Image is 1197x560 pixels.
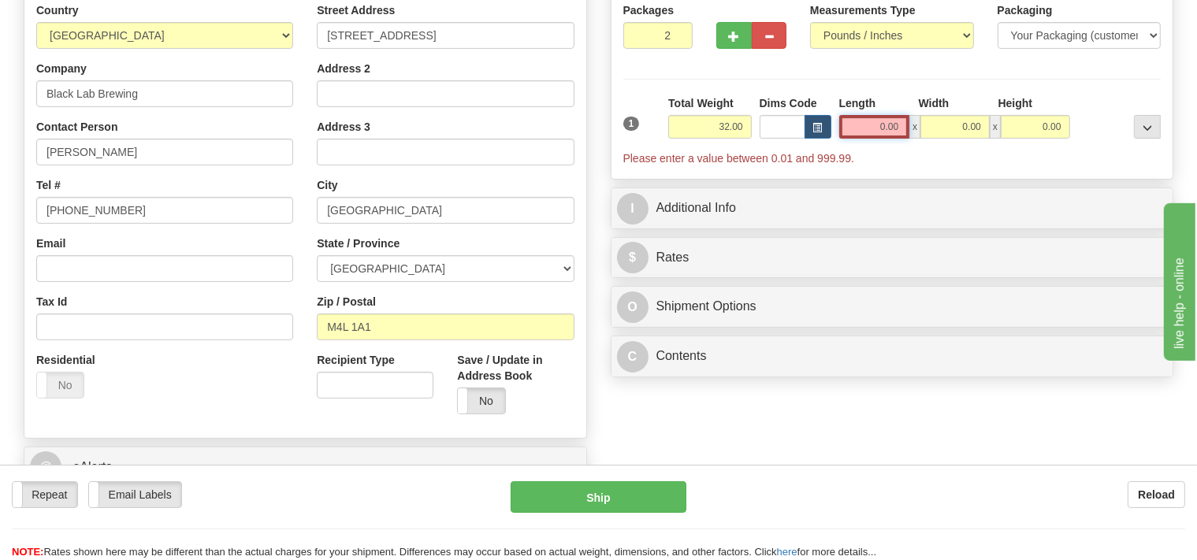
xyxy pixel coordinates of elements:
span: NOTE: [12,546,43,558]
span: I [617,193,649,224]
label: Contact Person [36,119,117,135]
input: Enter a location [317,22,574,49]
span: x [909,115,920,139]
label: Tax Id [36,294,67,310]
label: Country [36,2,79,18]
label: Length [839,95,876,111]
button: Ship [511,481,686,513]
b: Reload [1138,488,1175,501]
span: eAlerts [72,460,112,473]
span: C [617,341,649,373]
span: x [990,115,1001,139]
label: Tel # [36,177,61,193]
a: OShipment Options [617,291,1168,323]
label: Address 2 [317,61,370,76]
label: State / Province [317,235,400,251]
label: Recipient Type [317,352,395,368]
label: Repeat [13,482,77,507]
label: Street Address [317,2,395,18]
label: Email [36,235,65,251]
label: Email Labels [89,482,181,507]
span: O [617,291,649,323]
button: Reload [1128,481,1185,508]
span: Please enter a value between 0.01 and 999.99. [623,152,854,165]
span: @ [30,451,61,483]
label: Zip / Postal [317,294,376,310]
label: Dims Code [760,95,817,111]
a: IAdditional Info [617,192,1168,224]
label: Height [998,95,1033,111]
label: Width [919,95,950,111]
label: Packages [623,2,675,18]
iframe: chat widget [1161,199,1195,360]
label: Measurements Type [810,2,916,18]
label: No [37,373,84,398]
label: No [458,388,504,414]
a: @ eAlerts [30,451,581,484]
label: Save / Update in Address Book [457,352,574,384]
div: live help - online [12,9,146,28]
span: $ [617,242,649,273]
label: Address 3 [317,119,370,135]
div: ... [1134,115,1161,139]
label: Residential [36,352,95,368]
span: 1 [623,117,640,131]
a: CContents [617,340,1168,373]
a: here [777,546,797,558]
label: City [317,177,337,193]
label: Total Weight [668,95,734,111]
label: Company [36,61,87,76]
a: $Rates [617,242,1168,274]
label: Packaging [998,2,1053,18]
